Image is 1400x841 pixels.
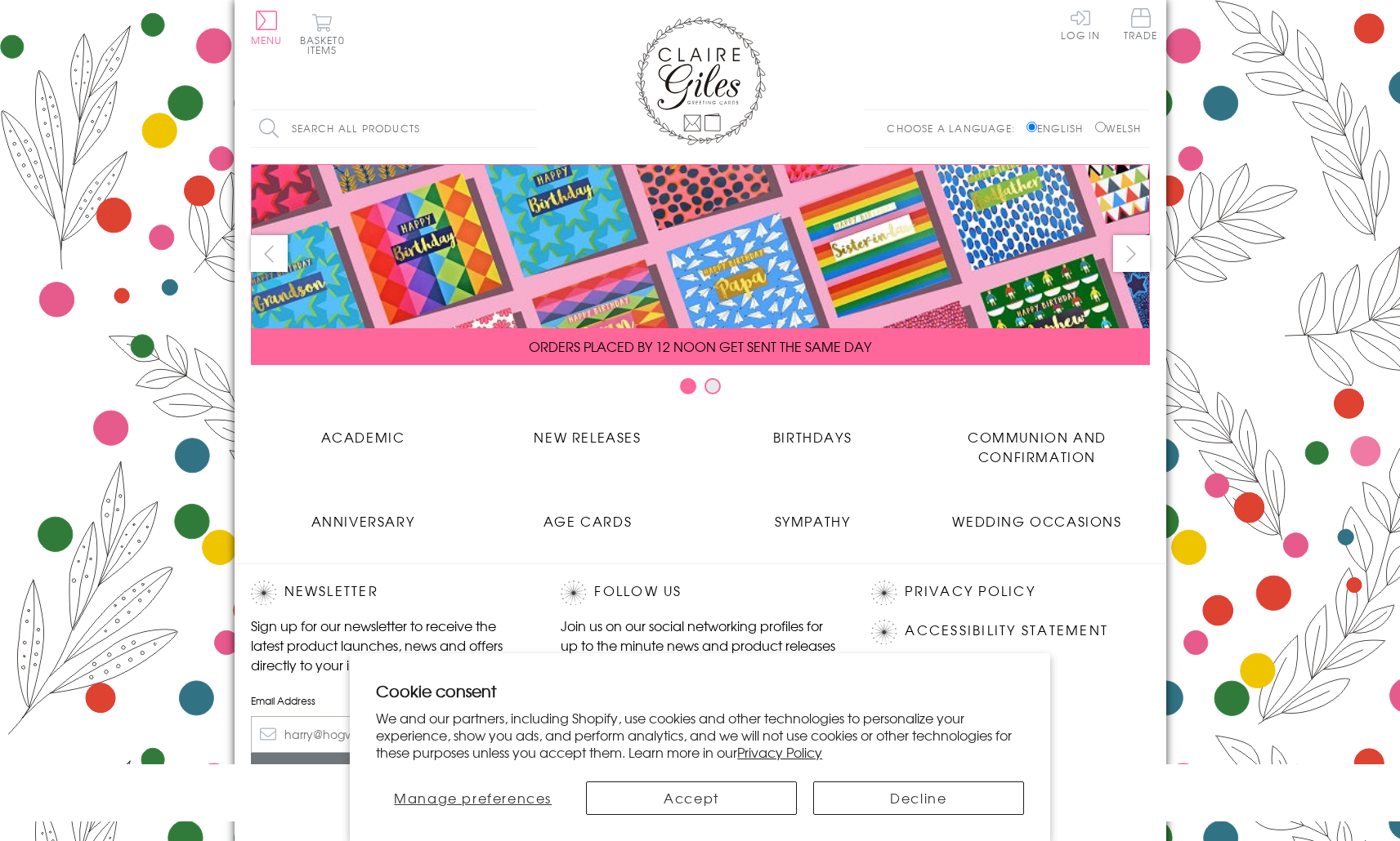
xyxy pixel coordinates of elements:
[251,33,283,47] span: Menu
[1027,121,1091,136] label: English
[1061,8,1100,40] a: Log In
[251,110,537,147] input: Search all products
[311,511,415,531] span: Anniversary
[251,716,529,753] input: harry@hogwarts.edu
[251,693,529,708] label: Email Address
[534,427,641,447] span: New Releases
[1095,121,1142,136] label: Welsh
[376,679,1024,702] h2: Cookie consent
[952,511,1121,531] span: Wedding Occasions
[251,753,529,790] input: Subscribe
[251,235,288,272] button: prev
[773,427,852,447] span: Birthdays
[476,415,700,447] a: New Releases
[700,415,925,447] a: Birthdays
[775,511,851,531] span: Sympathy
[251,415,476,447] a: Academic
[251,616,529,674] p: Sign up for our newsletter to receive the latest product launches, news and offers directly to yo...
[376,710,1024,760] p: We and our partners, including Shopify, use cookies and other technologies to personalize your ex...
[680,378,696,394] button: Carousel Page 1 (Current Slide)
[476,499,700,531] a: Age Cards
[251,581,529,605] h2: Newsletter
[905,620,1108,642] a: Accessibility Statement
[521,110,537,147] input: Search
[925,415,1150,466] a: Communion and Confirmation
[561,581,839,605] h2: Follow Us
[586,781,797,815] button: Accept
[887,121,1023,136] p: Choose a language:
[1095,122,1106,132] input: Welsh
[968,427,1107,466] span: Communion and Confirmation
[321,427,405,447] span: Academic
[251,11,283,45] button: Menu
[376,781,570,815] button: Manage preferences
[1113,235,1150,272] button: next
[394,788,552,808] span: Manage preferences
[1027,122,1037,132] input: English
[925,499,1150,531] a: Wedding Occasions
[251,499,476,531] a: Anniversary
[737,742,822,762] a: Privacy Policy
[307,33,345,57] span: 0 items
[700,499,925,531] a: Sympathy
[529,336,871,356] span: ORDERS PLACED BY 12 NOON GET SENT THE SAME DAY
[1124,8,1158,43] a: Trade
[1124,8,1158,40] span: Trade
[813,781,1024,815] button: Decline
[561,616,839,674] p: Join us on our social networking profiles for up to the minute news and product releases the mome...
[635,16,766,145] img: Claire Giles Greetings Cards
[543,511,632,531] span: Age Cards
[704,378,721,394] button: Carousel Page 2
[905,581,1035,603] a: Privacy Policy
[251,377,1150,403] div: Carousel Pagination
[300,13,345,55] button: Basket0 items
